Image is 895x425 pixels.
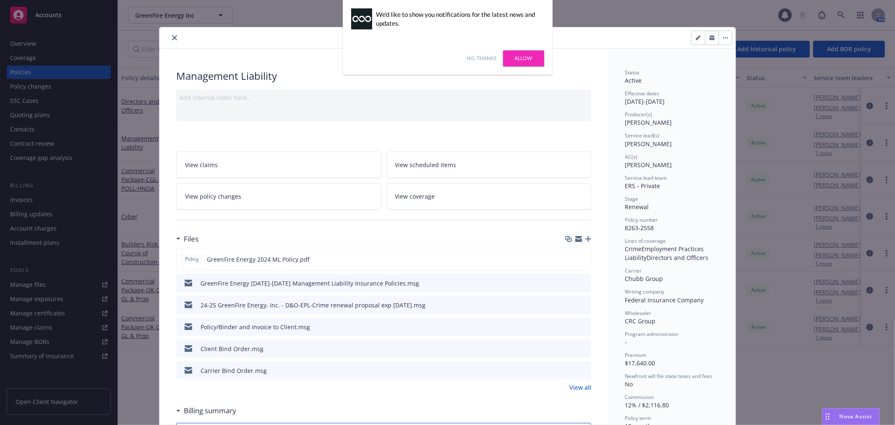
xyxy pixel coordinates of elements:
[201,323,310,331] div: Policy/Binder and Invoice to Client.msg
[625,90,719,106] div: [DATE] - [DATE]
[625,69,639,76] span: Status
[625,415,651,422] span: Policy term
[625,401,669,409] span: 12% / $2,116.80
[580,366,588,375] button: preview file
[580,279,588,288] button: preview file
[185,160,218,169] span: View claims
[580,255,587,264] button: preview file
[625,195,638,202] span: Stage
[625,182,660,190] span: ERS - Private
[170,33,180,43] button: close
[201,279,419,288] div: GreenFire Energy [DATE]-[DATE] Management Liability Insurance Policies.msg
[625,288,664,295] span: Writing company
[625,140,672,148] span: [PERSON_NAME]
[625,132,659,139] span: Service lead(s)
[822,408,880,425] button: Nova Assist
[567,323,574,331] button: download file
[625,331,678,338] span: Program administrator
[567,301,574,310] button: download file
[625,90,659,97] span: Effective dates
[625,161,672,169] span: [PERSON_NAME]
[201,301,425,310] div: 24-25 GreenFire Energy, Inc. - D&O-EPL-Crime renewal proposal exp [DATE].msg
[625,359,655,367] span: $17,640.00
[184,233,198,244] h3: Files
[569,383,591,392] a: View all
[840,413,873,420] span: Nova Assist
[625,380,633,388] span: No
[625,352,646,359] span: Premium
[625,373,712,380] span: Newfront will file state taxes and fees
[625,203,649,211] span: Renewal
[386,152,592,178] a: View scheduled items
[625,317,655,325] span: CRC Group
[625,394,654,401] span: Commission
[386,183,592,210] a: View coverage
[180,93,588,102] div: Add internal notes here...
[625,216,658,223] span: Policy number
[395,160,457,169] span: View scheduled items
[625,224,654,232] span: 8263-2558
[625,118,672,126] span: [PERSON_NAME]
[822,409,833,425] div: Drag to move
[183,255,200,263] span: Policy
[625,237,666,244] span: Lines of coverage
[467,55,497,62] a: No, thanks
[625,174,667,181] span: Service lead team
[176,233,198,244] div: Files
[567,344,574,353] button: download file
[376,10,540,28] div: We'd like to show you notifications for the latest news and updates.
[625,267,642,274] span: Carrier
[566,255,573,264] button: download file
[625,275,663,283] span: Chubb Group
[207,255,310,264] span: GreenFire Energy 2024 ML Policy.pdf
[201,366,267,375] div: Carrier Bind Order.msg
[184,405,236,416] h3: Billing summary
[625,310,651,317] span: Wholesaler
[176,69,591,83] div: Management Liability
[580,344,588,353] button: preview file
[185,192,241,201] span: View policy changes
[625,111,652,118] span: Producer(s)
[176,405,236,416] div: Billing summary
[647,254,708,262] span: Directors and Officers
[395,192,435,201] span: View coverage
[580,323,588,331] button: preview file
[176,152,381,178] a: View claims
[625,245,642,253] span: Crime
[176,183,381,210] a: View policy changes
[625,153,637,160] span: AC(s)
[625,245,705,262] span: Employment Practices Liability
[625,296,704,304] span: Federal Insurance Company
[580,301,588,310] button: preview file
[201,344,264,353] div: Client Bind Order.msg
[625,338,627,346] span: -
[567,279,574,288] button: download file
[567,366,574,375] button: download file
[503,50,544,66] a: Allow
[625,76,642,84] span: Active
